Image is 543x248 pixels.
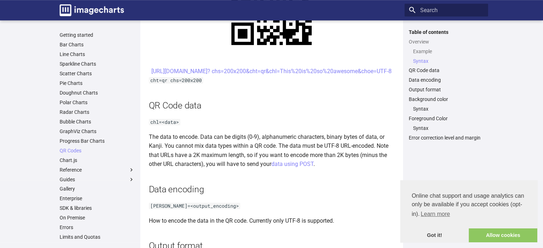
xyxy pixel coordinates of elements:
[60,205,135,211] a: SDK & libraries
[409,125,484,131] nav: Foreground Color
[413,106,484,112] a: Syntax
[409,86,484,93] a: Output format
[149,132,394,169] p: The data to encode. Data can be digits (0-9), alphanumeric characters, binary bytes of data, or K...
[60,195,135,202] a: Enterprise
[409,39,484,45] a: Overview
[149,99,394,112] h2: QR Code data
[409,115,484,122] a: Foreground Color
[60,224,135,231] a: Errors
[60,41,135,48] a: Bar Charts
[149,203,240,209] code: [PERSON_NAME]=<output_encoding>
[404,29,488,141] nav: Table of contents
[149,119,180,125] code: chl=<data>
[60,157,135,163] a: Chart.js
[60,214,135,221] a: On Premise
[151,68,392,75] a: [URL][DOMAIN_NAME]? chs=200x200&cht=qr&chl=This%20is%20so%20awesome&choe=UTF-8
[271,161,313,167] a: data using POST
[400,180,537,242] div: cookieconsent
[60,51,135,57] a: Line Charts
[409,77,484,83] a: Data encoding
[60,234,135,240] a: Limits and Quotas
[404,29,488,35] label: Table of contents
[413,58,484,64] a: Syntax
[413,125,484,131] a: Syntax
[60,4,124,16] img: logo
[60,32,135,38] a: Getting started
[60,61,135,67] a: Sparkline Charts
[60,90,135,96] a: Doughnut Charts
[60,118,135,125] a: Bubble Charts
[409,67,484,74] a: QR Code data
[409,135,484,141] a: Error correction level and margin
[413,48,484,55] a: Example
[149,77,203,83] code: cht=qr chs=200x200
[60,109,135,115] a: Radar Charts
[60,80,135,86] a: Pie Charts
[60,70,135,77] a: Scatter Charts
[60,176,135,183] label: Guides
[60,99,135,106] a: Polar Charts
[412,192,526,219] span: Online chat support and usage analytics can only be available if you accept cookies (opt-in).
[409,96,484,102] a: Background color
[60,147,135,154] a: QR Codes
[409,106,484,112] nav: Background color
[149,183,394,196] h2: Data encoding
[409,48,484,64] nav: Overview
[60,138,135,144] a: Progress Bar Charts
[60,186,135,192] a: Gallery
[404,4,488,16] input: Search
[57,1,127,19] a: Image-Charts documentation
[149,216,394,226] p: How to encode the data in the QR code. Currently only UTF-8 is supported.
[400,228,469,243] a: dismiss cookie message
[60,128,135,135] a: GraphViz Charts
[60,167,135,173] label: Reference
[469,228,537,243] a: allow cookies
[419,209,451,219] a: learn more about cookies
